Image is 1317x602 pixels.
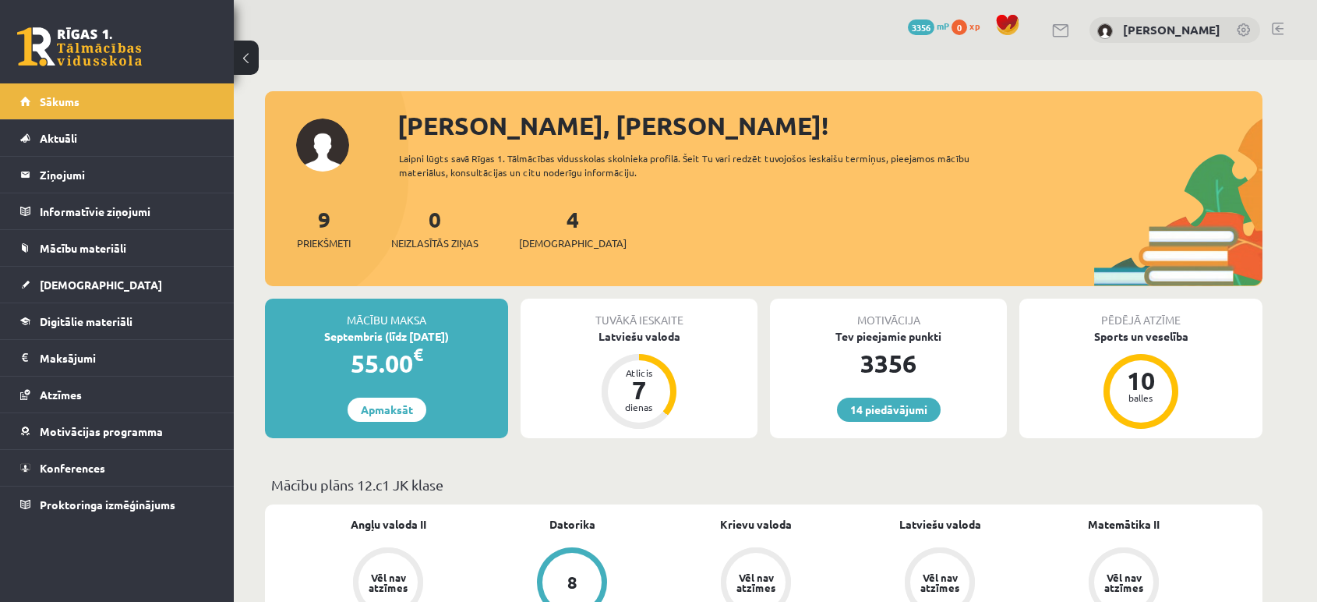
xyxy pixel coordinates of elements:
span: Aktuāli [40,131,77,145]
span: 0 [952,19,967,35]
span: [DEMOGRAPHIC_DATA] [40,278,162,292]
span: [DEMOGRAPHIC_DATA] [519,235,627,251]
a: Maksājumi [20,340,214,376]
div: balles [1118,393,1164,402]
a: Rīgas 1. Tālmācības vidusskola [17,27,142,66]
div: 3356 [770,345,1007,382]
div: 55.00 [265,345,508,382]
legend: Maksājumi [40,340,214,376]
a: Atzīmes [20,377,214,413]
div: Tev pieejamie punkti [770,328,1007,345]
div: 10 [1118,368,1164,393]
div: Atlicis [616,368,662,377]
a: Motivācijas programma [20,413,214,449]
div: Vēl nav atzīmes [918,572,962,593]
div: Vēl nav atzīmes [1102,572,1146,593]
a: [DEMOGRAPHIC_DATA] [20,267,214,303]
span: Mācību materiāli [40,241,126,255]
a: 4[DEMOGRAPHIC_DATA] [519,205,627,251]
span: Konferences [40,461,105,475]
a: Krievu valoda [720,516,792,533]
div: Tuvākā ieskaite [521,299,757,328]
a: Konferences [20,450,214,486]
a: Digitālie materiāli [20,303,214,339]
div: Vēl nav atzīmes [366,572,410,593]
span: Priekšmeti [297,235,351,251]
a: 3356 mP [908,19,949,32]
span: € [413,343,423,366]
span: Digitālie materiāli [40,314,132,328]
div: Motivācija [770,299,1007,328]
a: Proktoringa izmēģinājums [20,487,214,522]
a: 0Neizlasītās ziņas [391,205,478,251]
a: Latviešu valoda Atlicis 7 dienas [521,328,757,431]
div: Laipni lūgts savā Rīgas 1. Tālmācības vidusskolas skolnieka profilā. Šeit Tu vari redzēt tuvojošo... [399,151,997,179]
span: Atzīmes [40,388,82,402]
div: Latviešu valoda [521,328,757,345]
div: Mācību maksa [265,299,508,328]
a: Sākums [20,83,214,119]
a: 14 piedāvājumi [837,398,941,422]
a: Datorika [549,516,595,533]
span: Neizlasītās ziņas [391,235,478,251]
span: Proktoringa izmēģinājums [40,498,175,512]
a: Latviešu valoda [899,516,981,533]
a: Angļu valoda II [351,516,426,533]
a: Apmaksāt [348,398,426,422]
div: Sports un veselība [1019,328,1262,345]
legend: Ziņojumi [40,157,214,193]
div: 8 [567,574,577,591]
a: [PERSON_NAME] [1123,22,1220,37]
a: Matemātika II [1088,516,1160,533]
a: Informatīvie ziņojumi [20,193,214,229]
div: dienas [616,402,662,412]
span: 3356 [908,19,934,35]
span: Sākums [40,94,79,108]
div: Vēl nav atzīmes [734,572,778,593]
a: 0 xp [952,19,987,32]
img: Roberts Kukulis [1097,23,1113,39]
a: 9Priekšmeti [297,205,351,251]
a: Ziņojumi [20,157,214,193]
div: Pēdējā atzīme [1019,299,1262,328]
legend: Informatīvie ziņojumi [40,193,214,229]
div: Septembris (līdz [DATE]) [265,328,508,345]
span: Motivācijas programma [40,424,163,438]
a: Sports un veselība 10 balles [1019,328,1262,431]
a: Mācību materiāli [20,230,214,266]
span: mP [937,19,949,32]
span: xp [969,19,980,32]
p: Mācību plāns 12.c1 JK klase [271,474,1256,495]
div: [PERSON_NAME], [PERSON_NAME]! [397,107,1262,144]
div: 7 [616,377,662,402]
a: Aktuāli [20,120,214,156]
